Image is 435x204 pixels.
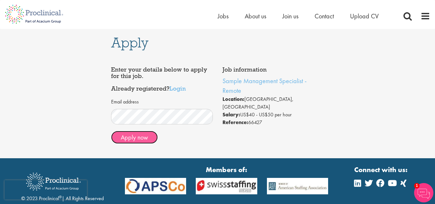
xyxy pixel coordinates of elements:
[245,12,266,20] a: About us
[222,66,324,73] h4: Job information
[222,96,244,102] strong: Location:
[191,178,262,194] img: APSCo
[315,12,334,20] a: Contact
[414,183,433,202] img: Chatbot
[354,165,409,175] strong: Connect with us:
[222,95,324,111] li: [GEOGRAPHIC_DATA], [GEOGRAPHIC_DATA]
[222,119,324,126] li: 66427
[414,183,420,189] span: 1
[125,165,328,175] strong: Members of:
[111,34,148,51] span: Apply
[111,66,213,92] h4: Enter your details below to apply for this job. Already registered?
[120,178,191,194] img: APSCo
[262,178,333,194] img: APSCo
[218,12,229,20] a: Jobs
[350,12,379,20] a: Upload CV
[5,180,87,199] iframe: reCAPTCHA
[282,12,298,20] a: Join us
[21,168,86,195] img: Proclinical Recruitment
[222,111,240,118] strong: Salary:
[222,111,324,119] li: US$40 - US$50 per hour
[111,98,139,106] label: Email address
[21,168,104,202] div: © 2023 Proclinical | All Rights Reserved
[222,77,307,95] a: Sample Management Specialist - Remote
[222,119,248,126] strong: Reference:
[169,84,186,92] a: Login
[111,131,158,144] button: Apply now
